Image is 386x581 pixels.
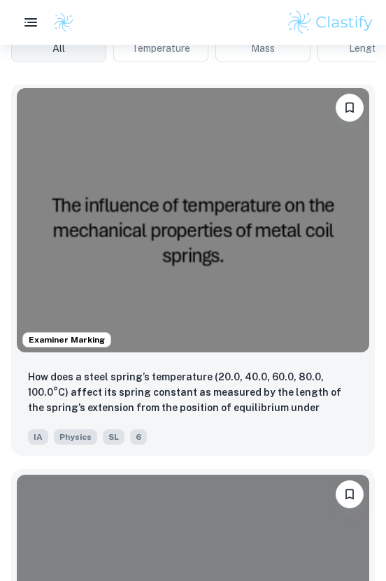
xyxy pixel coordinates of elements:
[131,41,190,56] span: Temperature
[11,85,375,458] a: Examiner MarkingPlease log in to bookmark exemplarsHow does a steel spring’s temperature (20.0, 4...
[45,12,74,33] a: Clastify logo
[336,480,364,508] button: Please log in to bookmark exemplars
[28,429,48,445] span: IA
[54,429,97,445] span: Physics
[28,369,358,417] p: How does a steel spring’s temperature (20.0, 40.0, 60.0, 80.0, 100.0°C) affect its spring constan...
[23,333,110,346] span: Examiner Marking
[17,88,369,352] img: Physics IA example thumbnail: How does a steel spring’s temperature (2
[130,429,147,445] span: 6
[52,41,65,56] span: All
[286,8,375,36] img: Clastify logo
[251,41,275,56] span: Mass
[53,12,74,33] img: Clastify logo
[349,41,382,56] span: Length
[336,94,364,122] button: Please log in to bookmark exemplars
[103,429,124,445] span: SL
